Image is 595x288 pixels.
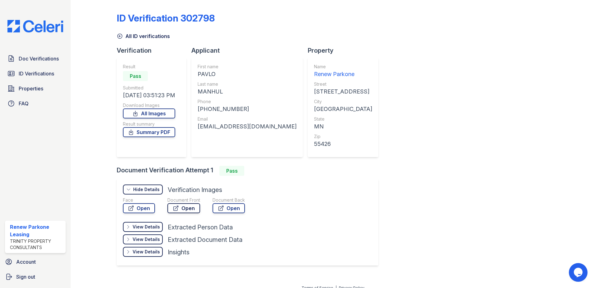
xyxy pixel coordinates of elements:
[314,140,372,148] div: 55426
[167,197,200,203] div: Document Front
[2,271,68,283] a: Sign out
[5,52,66,65] a: Doc Verifications
[117,12,215,24] div: ID Verification 302798
[10,238,63,251] div: Trinity Property Consultants
[314,70,372,79] div: Renew Parkone
[198,64,297,70] div: First name
[5,97,66,110] a: FAQ
[569,263,589,282] iframe: chat widget
[213,197,245,203] div: Document Back
[191,46,308,55] div: Applicant
[133,186,160,193] div: Hide Details
[314,98,372,105] div: City
[167,203,200,213] a: Open
[314,116,372,122] div: State
[314,87,372,96] div: [STREET_ADDRESS]
[123,91,175,100] div: [DATE] 03:51:23 PM
[19,55,59,62] span: Doc Verifications
[123,64,175,70] div: Result
[19,70,54,77] span: ID Verifications
[198,105,297,113] div: [PHONE_NUMBER]
[10,223,63,238] div: Renew Parkone Leasing
[123,85,175,91] div: Submitted
[123,102,175,108] div: Download Images
[168,185,222,194] div: Verification Images
[19,85,43,92] span: Properties
[2,20,68,32] img: CE_Logo_Blue-a8612792a0a2168367f1c8372b55b34899dd931a85d93a1a3d3e32e68fde9ad4.png
[314,105,372,113] div: [GEOGRAPHIC_DATA]
[19,100,29,107] span: FAQ
[123,203,155,213] a: Open
[5,67,66,80] a: ID Verifications
[314,81,372,87] div: Street
[198,98,297,105] div: Phone
[16,258,36,266] span: Account
[123,108,175,118] a: All Images
[117,32,170,40] a: All ID verifications
[133,224,160,230] div: View Details
[314,122,372,131] div: MN
[219,166,244,176] div: Pass
[133,236,160,242] div: View Details
[198,122,297,131] div: [EMAIL_ADDRESS][DOMAIN_NAME]
[123,127,175,137] a: Summary PDF
[123,71,148,81] div: Pass
[198,81,297,87] div: Last name
[133,249,160,255] div: View Details
[123,197,155,203] div: Face
[308,46,383,55] div: Property
[5,82,66,95] a: Properties
[168,248,190,257] div: Insights
[168,223,233,232] div: Extracted Person Data
[168,235,242,244] div: Extracted Document Data
[314,64,372,70] div: Name
[123,121,175,127] div: Result summary
[117,166,383,176] div: Document Verification Attempt 1
[198,87,297,96] div: MANHUL
[2,256,68,268] a: Account
[117,46,191,55] div: Verification
[213,203,245,213] a: Open
[314,64,372,79] a: Name Renew Parkone
[314,133,372,140] div: Zip
[16,273,35,281] span: Sign out
[198,70,297,79] div: PAVLO
[198,116,297,122] div: Email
